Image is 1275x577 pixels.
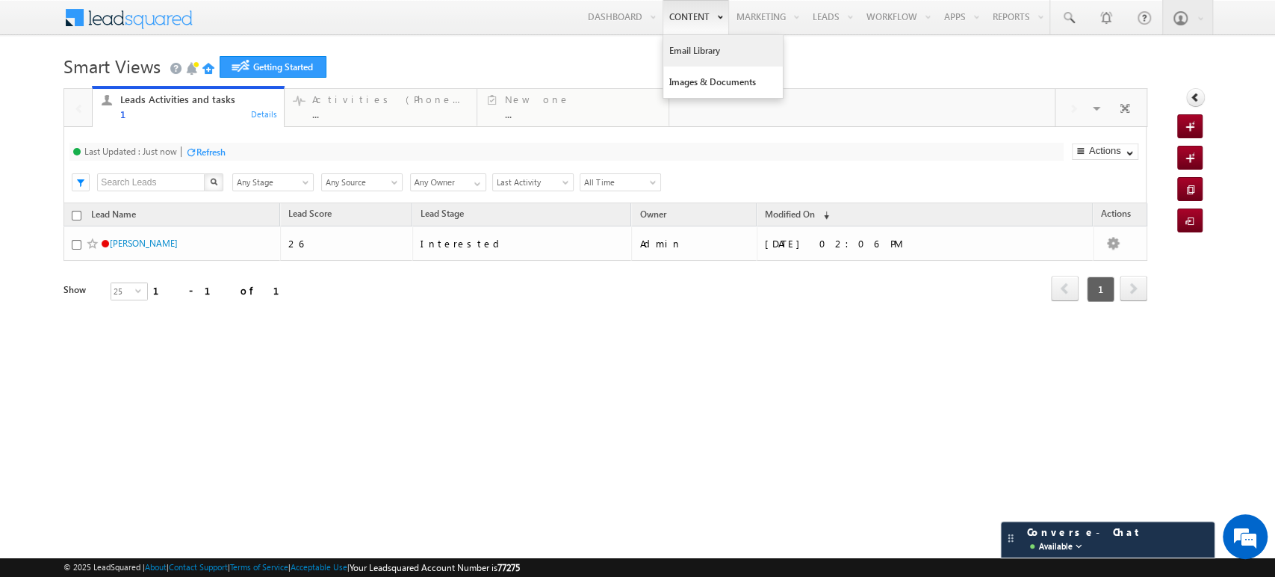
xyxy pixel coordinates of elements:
[466,174,485,189] a: Show All Items
[110,238,178,249] a: [PERSON_NAME]
[97,173,205,191] input: Search Leads
[153,282,297,299] div: 1 - 1 of 1
[1005,532,1017,544] img: carter-drag
[492,173,574,191] a: Last Activity
[312,93,468,105] div: Activities (Phone Call)
[232,173,314,191] a: Any Stage
[477,89,669,126] a: New one...
[1073,540,1085,552] img: down-arrow
[92,86,285,128] a: Leads Activities and tasks1Details
[1051,276,1079,301] span: prev
[145,562,167,572] a: About
[1072,144,1138,160] button: Actions
[505,108,660,120] div: ...
[203,460,271,481] em: Start Chat
[350,562,520,573] span: Your Leadsquared Account Number is
[63,561,520,575] span: © 2025 LeadSquared | | | | |
[663,67,783,98] a: Images & Documents
[220,56,326,78] a: Getting Started
[817,209,829,221] span: (sorted descending)
[1051,277,1079,301] a: prev
[25,78,63,98] img: d_60004797649_company_0_60004797649
[410,173,485,191] div: Owner Filter
[421,208,464,219] span: Lead Stage
[580,173,661,191] a: All Time
[493,176,568,189] span: Last Activity
[245,7,281,43] div: Minimize live chat window
[120,93,276,105] div: Leads Activities and tasks
[1120,276,1147,301] span: next
[765,209,815,220] span: Modified On
[196,146,226,158] div: Refresh
[639,237,750,250] div: Admin
[169,562,228,572] a: Contact Support
[663,35,783,67] a: Email Library
[284,89,477,126] a: Activities (Phone Call)...
[497,562,520,573] span: 77275
[639,209,666,220] span: Owner
[322,176,397,189] span: Any Source
[63,283,99,297] div: Show
[135,287,147,294] span: select
[321,173,403,191] div: Lead Source Filter
[757,206,837,225] a: Modified On (sorted descending)
[120,108,276,120] div: 1
[312,108,468,120] div: ...
[281,206,339,225] a: Lead Score
[72,211,81,220] input: Check all records
[410,173,486,191] input: Type to Search
[19,138,273,448] textarea: Type your message and hit 'Enter'
[580,176,656,189] span: All Time
[1039,539,1073,554] span: Available
[63,54,161,78] span: Smart Views
[421,237,625,250] div: Interested
[84,146,177,157] div: Last Updated : Just now
[111,283,135,300] span: 25
[232,173,314,191] div: Lead Stage Filter
[84,206,143,226] a: Lead Name
[288,237,406,250] div: 26
[413,206,471,225] a: Lead Stage
[1120,277,1147,301] a: next
[288,208,332,219] span: Lead Score
[291,562,347,572] a: Acceptable Use
[233,176,308,189] span: Any Stage
[1087,277,1114,302] span: 1
[78,78,251,98] div: Chat with us now
[210,178,217,185] img: Search
[250,107,279,120] div: Details
[1093,206,1138,225] span: Actions
[765,237,970,250] div: [DATE] 02:06 PM
[1027,525,1141,554] span: Converse - Chat
[230,562,288,572] a: Terms of Service
[505,93,660,105] div: New one
[321,173,403,191] a: Any Source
